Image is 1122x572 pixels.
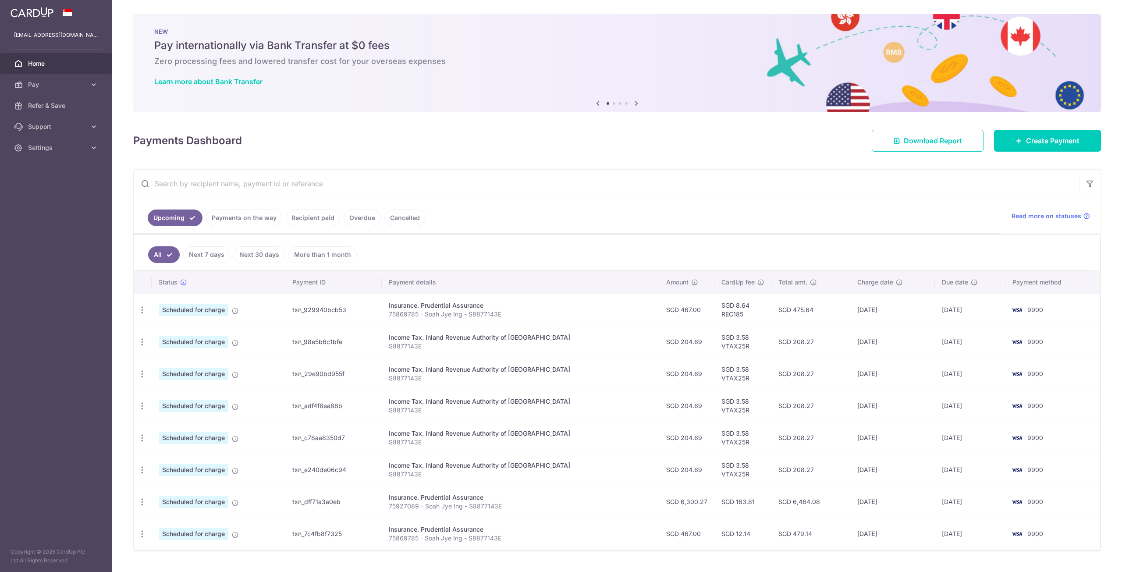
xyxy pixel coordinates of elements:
[935,486,1006,518] td: [DATE]
[1027,370,1043,377] span: 9900
[159,368,228,380] span: Scheduled for charge
[382,271,659,294] th: Payment details
[935,454,1006,486] td: [DATE]
[154,56,1080,67] h6: Zero processing fees and lowered transfer cost for your overseas expenses
[659,390,714,422] td: SGD 204.69
[659,454,714,486] td: SGD 204.69
[389,342,652,351] p: S8877143E
[1027,306,1043,313] span: 9900
[285,454,382,486] td: txn_e240de06c94
[148,246,180,263] a: All
[771,326,850,358] td: SGD 208.27
[159,528,228,540] span: Scheduled for charge
[904,135,962,146] span: Download Report
[133,14,1101,112] img: Bank transfer banner
[285,358,382,390] td: txn_29e90bd955f
[666,278,689,287] span: Amount
[935,518,1006,550] td: [DATE]
[1027,338,1043,345] span: 9900
[850,294,935,326] td: [DATE]
[234,246,285,263] a: Next 30 days
[1008,465,1026,475] img: Bank Card
[389,310,652,319] p: 75869785 - Soah Jye Ing - S8877143E
[935,390,1006,422] td: [DATE]
[1008,497,1026,507] img: Bank Card
[1005,271,1100,294] th: Payment method
[154,28,1080,35] p: NEW
[28,101,86,110] span: Refer & Save
[659,486,714,518] td: SGD 6,300.27
[389,429,652,438] div: Income Tax. Inland Revenue Authority of [GEOGRAPHIC_DATA]
[771,390,850,422] td: SGD 208.27
[771,454,850,486] td: SGD 208.27
[286,210,340,226] a: Recipient paid
[389,534,652,543] p: 75869785 - Soah Jye Ing - S8877143E
[1008,305,1026,315] img: Bank Card
[389,493,652,502] div: Insurance. Prudential Assurance
[344,210,381,226] a: Overdue
[1027,434,1043,441] span: 9900
[714,294,771,326] td: SGD 8.64 REC185
[659,422,714,454] td: SGD 204.69
[850,390,935,422] td: [DATE]
[935,422,1006,454] td: [DATE]
[935,294,1006,326] td: [DATE]
[1026,135,1079,146] span: Create Payment
[1008,401,1026,411] img: Bank Card
[159,432,228,444] span: Scheduled for charge
[1008,337,1026,347] img: Bank Card
[850,358,935,390] td: [DATE]
[771,518,850,550] td: SGD 479.14
[389,365,652,374] div: Income Tax. Inland Revenue Authority of [GEOGRAPHIC_DATA]
[154,39,1080,53] h5: Pay internationally via Bank Transfer at $0 fees
[133,133,242,149] h4: Payments Dashboard
[872,130,984,152] a: Download Report
[288,246,357,263] a: More than 1 month
[285,271,382,294] th: Payment ID
[850,422,935,454] td: [DATE]
[659,326,714,358] td: SGD 204.69
[721,278,755,287] span: CardUp fee
[159,278,178,287] span: Status
[714,358,771,390] td: SGD 3.58 VTAX25R
[285,390,382,422] td: txn_adf4f8ea88b
[935,358,1006,390] td: [DATE]
[159,400,228,412] span: Scheduled for charge
[1027,530,1043,537] span: 9900
[28,122,86,131] span: Support
[1012,212,1081,220] span: Read more on statuses
[28,80,86,89] span: Pay
[389,374,652,383] p: S8877143E
[11,7,53,18] img: CardUp
[28,143,86,152] span: Settings
[1008,369,1026,379] img: Bank Card
[384,210,426,226] a: Cancelled
[935,326,1006,358] td: [DATE]
[771,358,850,390] td: SGD 208.27
[1027,466,1043,473] span: 9900
[389,502,652,511] p: 75927089 - Soah Jye Ing - S8877143E
[389,406,652,415] p: S8877143E
[389,525,652,534] div: Insurance. Prudential Assurance
[659,518,714,550] td: SGD 467.00
[850,518,935,550] td: [DATE]
[659,358,714,390] td: SGD 204.69
[1008,529,1026,539] img: Bank Card
[942,278,968,287] span: Due date
[159,464,228,476] span: Scheduled for charge
[771,294,850,326] td: SGD 475.64
[1027,498,1043,505] span: 9900
[389,461,652,470] div: Income Tax. Inland Revenue Authority of [GEOGRAPHIC_DATA]
[714,518,771,550] td: SGD 12.14
[206,210,282,226] a: Payments on the way
[771,422,850,454] td: SGD 208.27
[285,294,382,326] td: txn_929940bcb53
[389,438,652,447] p: S8877143E
[285,422,382,454] td: txn_c78aa8350d7
[28,59,86,68] span: Home
[389,333,652,342] div: Income Tax. Inland Revenue Authority of [GEOGRAPHIC_DATA]
[148,210,202,226] a: Upcoming
[159,496,228,508] span: Scheduled for charge
[183,246,230,263] a: Next 7 days
[154,77,263,86] a: Learn more about Bank Transfer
